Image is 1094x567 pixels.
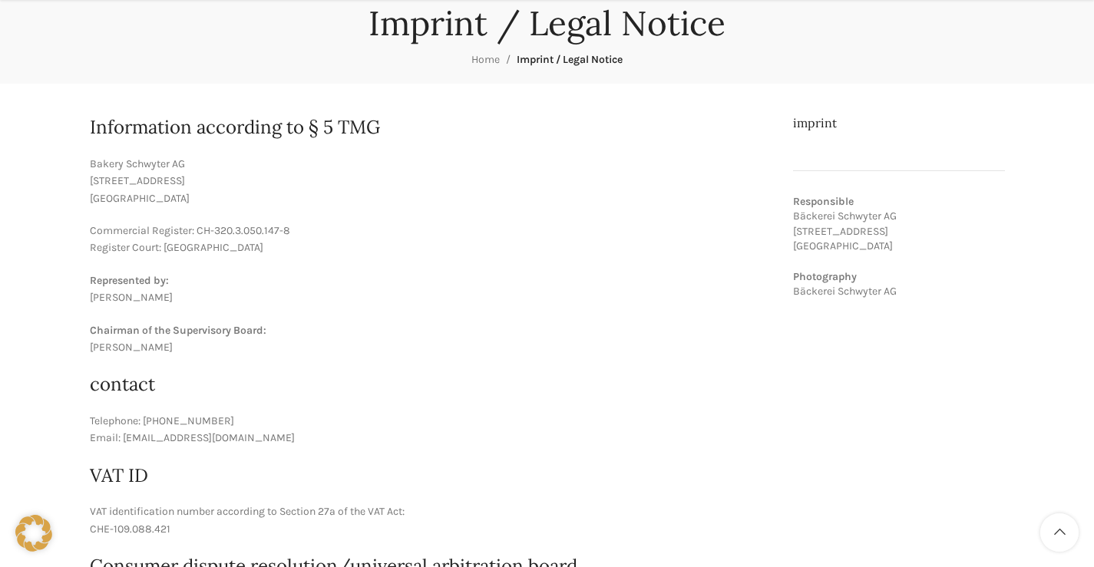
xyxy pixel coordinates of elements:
[793,285,897,298] font: Bäckerei Schwyter AG
[90,324,266,337] font: Chairman of the Supervisory Board:
[90,174,185,187] font: [STREET_ADDRESS]
[793,270,857,283] font: Photography
[793,115,837,130] font: imprint
[369,2,725,45] font: Imprint / Legal Notice
[1040,513,1079,552] a: Scroll to top button
[90,274,169,287] font: Represented by:
[90,414,234,427] font: Telephone: [PHONE_NUMBER]
[90,341,173,354] font: [PERSON_NAME]
[517,53,623,66] font: Imprint / Legal Notice
[90,431,295,444] font: Email: [EMAIL_ADDRESS][DOMAIN_NAME]
[90,192,190,205] font: [GEOGRAPHIC_DATA]
[793,195,854,208] font: Responsible
[90,224,290,237] font: Commercial Register: CH-320.3.050.147-8
[793,239,893,252] font: [GEOGRAPHIC_DATA]
[793,209,897,223] font: Bäckerei Schwyter AG
[90,157,185,170] font: Bakery Schwyter AG
[90,522,170,536] font: CHE-109.088.421
[90,505,405,518] font: VAT identification number according to Section 27a of the VAT Act:
[471,53,500,66] a: Home
[90,463,148,487] font: VAT ID
[90,241,263,254] font: Register Court: [GEOGRAPHIC_DATA]
[90,115,380,139] font: Information according to § 5 TMG
[90,372,155,396] font: contact
[793,225,888,238] font: [STREET_ADDRESS]
[90,291,173,304] font: [PERSON_NAME]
